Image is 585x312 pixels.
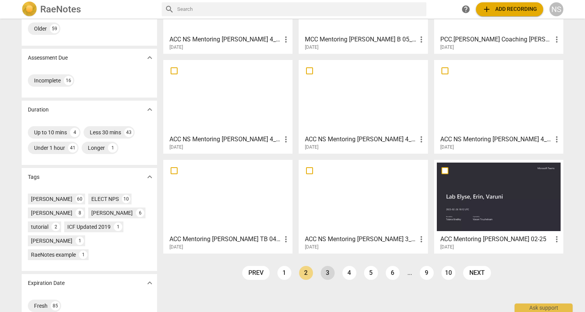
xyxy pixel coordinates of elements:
span: [DATE] [440,144,454,151]
a: LogoRaeNotes [22,2,156,17]
a: Page 4 [342,266,356,280]
div: 60 [75,195,84,203]
a: ACC Mentoring [PERSON_NAME] 02-25[DATE] [437,163,561,250]
h3: ACC NS Mentoring Alex H. 4_25 [305,135,417,144]
h3: ACC NS Mentoring Dr. Bonnie B. 4_25 [440,135,552,144]
span: expand_more [145,53,154,62]
div: 59 [50,24,59,33]
div: Under 1 hour [34,144,65,152]
span: more_vert [552,235,561,244]
button: Show more [144,277,156,289]
span: expand_more [145,172,154,182]
button: Show more [144,52,156,63]
p: Tags [28,173,39,181]
button: NS [549,2,563,16]
button: Show more [144,104,156,115]
a: Page 5 [364,266,378,280]
span: help [461,5,470,14]
span: more_vert [552,35,561,44]
span: [DATE] [305,144,318,151]
a: ACC NS Mentoring [PERSON_NAME] 4_25[DATE] [437,63,561,150]
a: Page 10 [441,266,455,280]
div: 1 [114,223,122,231]
span: Add recording [482,5,537,14]
div: 85 [51,301,60,310]
p: Duration [28,106,49,114]
a: Page 6 [386,266,400,280]
span: more_vert [281,235,291,244]
span: more_vert [417,135,426,144]
div: RaeNotes example [31,251,76,259]
h3: ACC NS Mentoring Mary G. 4_25 [169,35,281,44]
span: [DATE] [169,244,183,250]
a: ACC Mentoring [PERSON_NAME] TB 04_2025[DATE] [166,163,290,250]
div: [PERSON_NAME] [91,209,133,217]
div: 41 [68,143,77,153]
a: ACC NS Mentoring [PERSON_NAME] 3_25[DATE] [301,163,425,250]
div: [PERSON_NAME] [31,209,72,217]
div: Less 30 mins [90,129,121,136]
span: more_vert [552,135,561,144]
div: Up to 10 mins [34,129,67,136]
a: prev [242,266,270,280]
h3: ACC Mentoring Eileen C. TB 04_2025 [169,235,281,244]
span: [DATE] [305,44,318,51]
a: ACC NS Mentoring [PERSON_NAME] 4_25[DATE] [301,63,425,150]
div: 1 [108,143,117,153]
h3: MCC Mentoring MP Talana B 05_25 #1 [305,35,417,44]
li: ... [407,269,412,276]
div: [PERSON_NAME] [31,237,72,245]
span: more_vert [417,35,426,44]
div: 8 [75,209,84,217]
div: 10 [122,195,130,203]
div: Incomplete [34,77,61,84]
span: [DATE] [169,44,183,51]
span: search [165,5,174,14]
div: Fresh [34,302,48,310]
div: 4 [70,128,79,137]
a: Page 9 [420,266,434,280]
a: Page 1 [277,266,291,280]
h3: ACC NS Mentoring Norley N. 4_25 [169,135,281,144]
span: more_vert [281,35,291,44]
div: Older [34,25,47,33]
input: Search [177,3,423,15]
a: ACC NS Mentoring [PERSON_NAME] 4_25[DATE] [166,63,290,150]
a: next [463,266,491,280]
span: expand_more [145,105,154,114]
h3: PCC.Susan Coaching Hoa.5.1.25 [440,35,552,44]
a: Page 2 is your current page [299,266,313,280]
p: Expiration Date [28,279,65,287]
span: [DATE] [169,144,183,151]
span: [DATE] [305,244,318,250]
button: Upload [476,2,543,16]
span: [DATE] [440,44,454,51]
span: more_vert [281,135,291,144]
span: more_vert [417,235,426,244]
div: 43 [124,128,133,137]
div: Ask support [515,303,573,312]
div: ELECT NPS [91,195,119,203]
h3: ACC Mentoring Erin B 02-25 [440,235,552,244]
div: 1 [79,250,87,259]
div: Longer [88,144,105,152]
span: [DATE] [440,244,454,250]
span: add [482,5,491,14]
div: ICF Updated 2019 [67,223,111,231]
div: 1 [75,237,84,245]
div: [PERSON_NAME] [31,195,72,203]
div: 6 [136,209,144,217]
h3: ACC NS Mentoring Rafaela E. 3_25 [305,235,417,244]
div: tutorial [31,223,48,231]
div: 2 [51,223,60,231]
div: 16 [64,76,73,85]
a: Help [459,2,473,16]
p: Assessment Due [28,54,68,62]
img: Logo [22,2,37,17]
h2: RaeNotes [40,4,81,15]
button: Show more [144,171,156,183]
span: expand_more [145,278,154,288]
a: Page 3 [321,266,335,280]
